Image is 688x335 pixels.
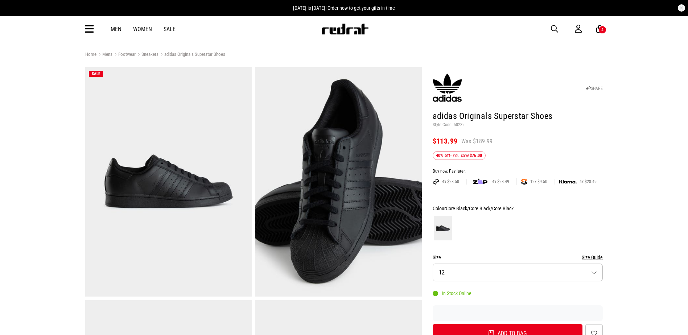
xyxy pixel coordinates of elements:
a: adidas Originals Superstar Shoes [158,51,225,58]
a: Mens [96,51,112,58]
p: Style Code: 50232 [433,122,603,128]
button: 12 [433,264,603,281]
a: Footwear [112,51,136,58]
span: 4x $28.50 [439,179,462,185]
h1: adidas Originals Superstar Shoes [433,111,603,122]
a: 4 [596,25,603,33]
a: Sale [164,26,176,33]
div: Buy now, Pay later. [433,169,603,174]
button: Size Guide [582,253,603,262]
span: 12x $9.50 [527,179,550,185]
a: Sneakers [136,51,158,58]
iframe: Customer reviews powered by Trustpilot [433,310,603,317]
a: Women [133,26,152,33]
a: SHARE [586,86,603,91]
a: Men [111,26,121,33]
img: adidas [433,73,462,102]
span: 4x $28.49 [577,179,600,185]
div: Size [433,253,603,262]
div: - You save [433,151,486,160]
b: 40% off [436,153,450,158]
img: Redrat logo [321,24,369,34]
span: 12 [439,269,445,276]
img: Adidas Originals Superstar Shoes in Black [85,67,252,297]
img: zip [473,178,487,185]
div: Colour [433,204,603,213]
span: SALE [92,71,100,76]
span: [DATE] is [DATE]! Order now to get your gifts in time [293,5,395,11]
img: AFTERPAY [433,179,439,185]
div: In Stock Online [433,290,471,296]
span: Core Black/Core Black/Core Black [446,206,514,211]
span: Was $189.99 [461,137,493,145]
img: Adidas Originals Superstar Shoes in Black [255,67,422,297]
span: $113.99 [433,137,458,145]
span: 4x $28.49 [489,179,512,185]
a: Home [85,51,96,57]
img: SPLITPAY [521,179,527,185]
div: 4 [601,27,603,32]
img: KLARNA [559,180,577,184]
b: $76.00 [470,153,482,158]
img: Core Black/Core Black/Core Black [434,216,452,240]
